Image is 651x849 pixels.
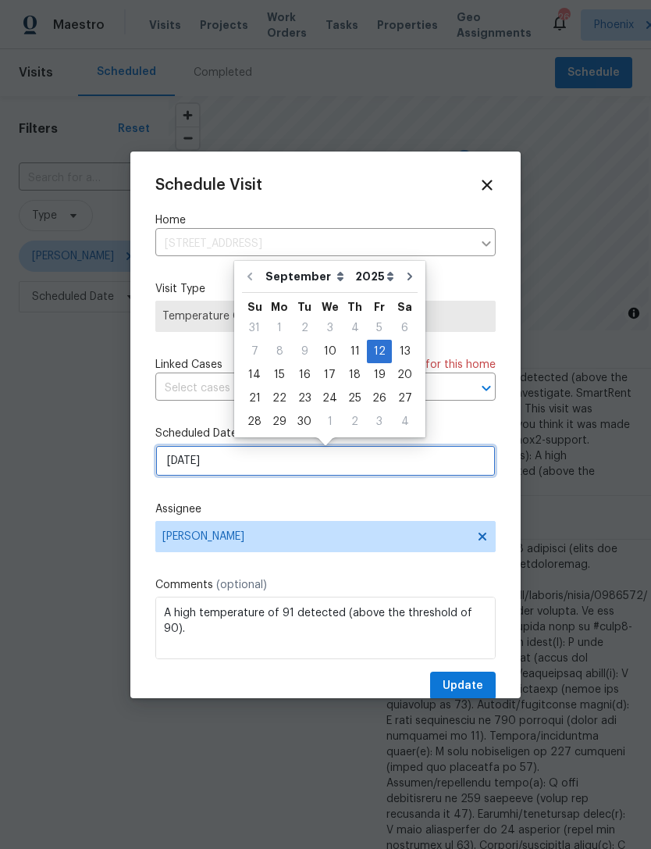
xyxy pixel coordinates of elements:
[297,301,311,312] abbr: Tuesday
[392,387,418,409] div: 27
[343,410,367,433] div: Thu Oct 02 2025
[267,316,292,340] div: Mon Sep 01 2025
[155,177,262,193] span: Schedule Visit
[392,340,418,363] div: Sat Sep 13 2025
[343,316,367,340] div: Thu Sep 04 2025
[271,301,288,312] abbr: Monday
[155,357,222,373] span: Linked Cases
[317,317,343,339] div: 3
[155,212,496,228] label: Home
[247,301,262,312] abbr: Sunday
[267,410,292,433] div: Mon Sep 29 2025
[343,340,367,363] div: Thu Sep 11 2025
[367,410,392,433] div: Fri Oct 03 2025
[267,340,292,363] div: Mon Sep 08 2025
[367,341,392,362] div: 12
[392,316,418,340] div: Sat Sep 06 2025
[392,341,418,362] div: 13
[392,317,418,339] div: 6
[242,411,267,433] div: 28
[292,317,317,339] div: 2
[317,341,343,362] div: 10
[343,363,367,387] div: Thu Sep 18 2025
[374,301,385,312] abbr: Friday
[317,410,343,433] div: Wed Oct 01 2025
[292,363,317,387] div: Tue Sep 16 2025
[343,341,367,362] div: 11
[292,316,317,340] div: Tue Sep 02 2025
[367,387,392,410] div: Fri Sep 26 2025
[367,363,392,387] div: Fri Sep 19 2025
[242,364,267,386] div: 14
[343,387,367,410] div: Thu Sep 25 2025
[398,261,422,292] button: Go to next month
[367,316,392,340] div: Fri Sep 05 2025
[322,301,339,312] abbr: Wednesday
[292,341,317,362] div: 9
[155,232,472,256] input: Enter in an address
[317,387,343,409] div: 24
[367,364,392,386] div: 19
[343,364,367,386] div: 18
[267,387,292,410] div: Mon Sep 22 2025
[347,301,362,312] abbr: Thursday
[242,317,267,339] div: 31
[392,411,418,433] div: 4
[397,301,412,312] abbr: Saturday
[392,363,418,387] div: Sat Sep 20 2025
[261,265,351,288] select: Month
[367,387,392,409] div: 26
[292,364,317,386] div: 16
[267,411,292,433] div: 29
[267,387,292,409] div: 22
[155,445,496,476] input: M/D/YYYY
[367,340,392,363] div: Fri Sep 12 2025
[242,387,267,410] div: Sun Sep 21 2025
[155,426,496,441] label: Scheduled Date
[343,317,367,339] div: 4
[242,341,267,362] div: 7
[317,316,343,340] div: Wed Sep 03 2025
[343,387,367,409] div: 25
[367,317,392,339] div: 5
[317,340,343,363] div: Wed Sep 10 2025
[317,363,343,387] div: Wed Sep 17 2025
[242,363,267,387] div: Sun Sep 14 2025
[242,410,267,433] div: Sun Sep 28 2025
[392,387,418,410] div: Sat Sep 27 2025
[367,411,392,433] div: 3
[443,676,483,696] span: Update
[292,387,317,409] div: 23
[292,387,317,410] div: Tue Sep 23 2025
[162,309,489,324] span: Temperature Check
[155,577,496,593] label: Comments
[267,364,292,386] div: 15
[267,317,292,339] div: 1
[317,387,343,410] div: Wed Sep 24 2025
[155,281,496,297] label: Visit Type
[292,410,317,433] div: Tue Sep 30 2025
[392,410,418,433] div: Sat Oct 04 2025
[478,177,496,194] span: Close
[162,530,468,543] span: [PERSON_NAME]
[343,411,367,433] div: 2
[155,501,496,517] label: Assignee
[317,364,343,386] div: 17
[267,341,292,362] div: 8
[292,340,317,363] div: Tue Sep 09 2025
[351,265,398,288] select: Year
[317,411,343,433] div: 1
[267,363,292,387] div: Mon Sep 15 2025
[430,672,496,701] button: Update
[242,387,267,409] div: 21
[216,580,267,590] span: (optional)
[238,261,261,292] button: Go to previous month
[242,316,267,340] div: Sun Aug 31 2025
[292,411,317,433] div: 30
[155,597,496,659] textarea: A high temperature of 91 detected (above the threshold of 90). Please investigate. SmartRent Unit...
[155,376,452,401] input: Select cases
[475,377,497,399] button: Open
[242,340,267,363] div: Sun Sep 07 2025
[392,364,418,386] div: 20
